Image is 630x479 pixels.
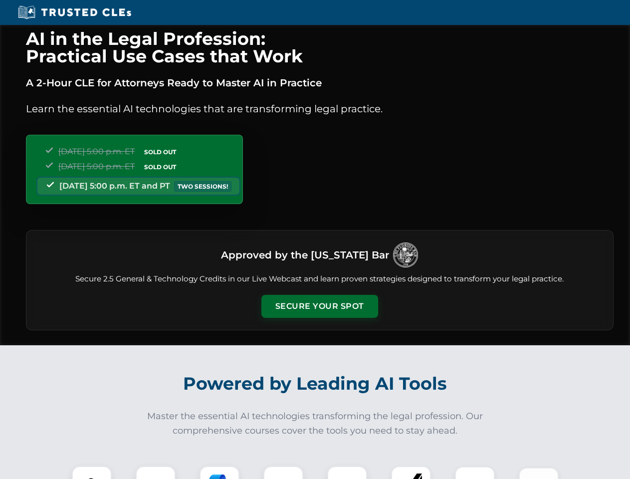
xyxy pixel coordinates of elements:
h2: Powered by Leading AI Tools [39,366,592,401]
span: SOLD OUT [141,162,180,172]
h3: Approved by the [US_STATE] Bar [221,246,389,264]
span: [DATE] 5:00 p.m. ET [58,162,135,171]
img: Trusted CLEs [15,5,134,20]
span: SOLD OUT [141,147,180,157]
h1: AI in the Legal Profession: Practical Use Cases that Work [26,30,614,65]
img: Logo [393,242,418,267]
button: Secure Your Spot [261,295,378,318]
span: [DATE] 5:00 p.m. ET [58,147,135,156]
p: Learn the essential AI technologies that are transforming legal practice. [26,101,614,117]
p: Secure 2.5 General & Technology Credits in our Live Webcast and learn proven strategies designed ... [38,273,601,285]
p: Master the essential AI technologies transforming the legal profession. Our comprehensive courses... [141,409,490,438]
p: A 2-Hour CLE for Attorneys Ready to Master AI in Practice [26,75,614,91]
